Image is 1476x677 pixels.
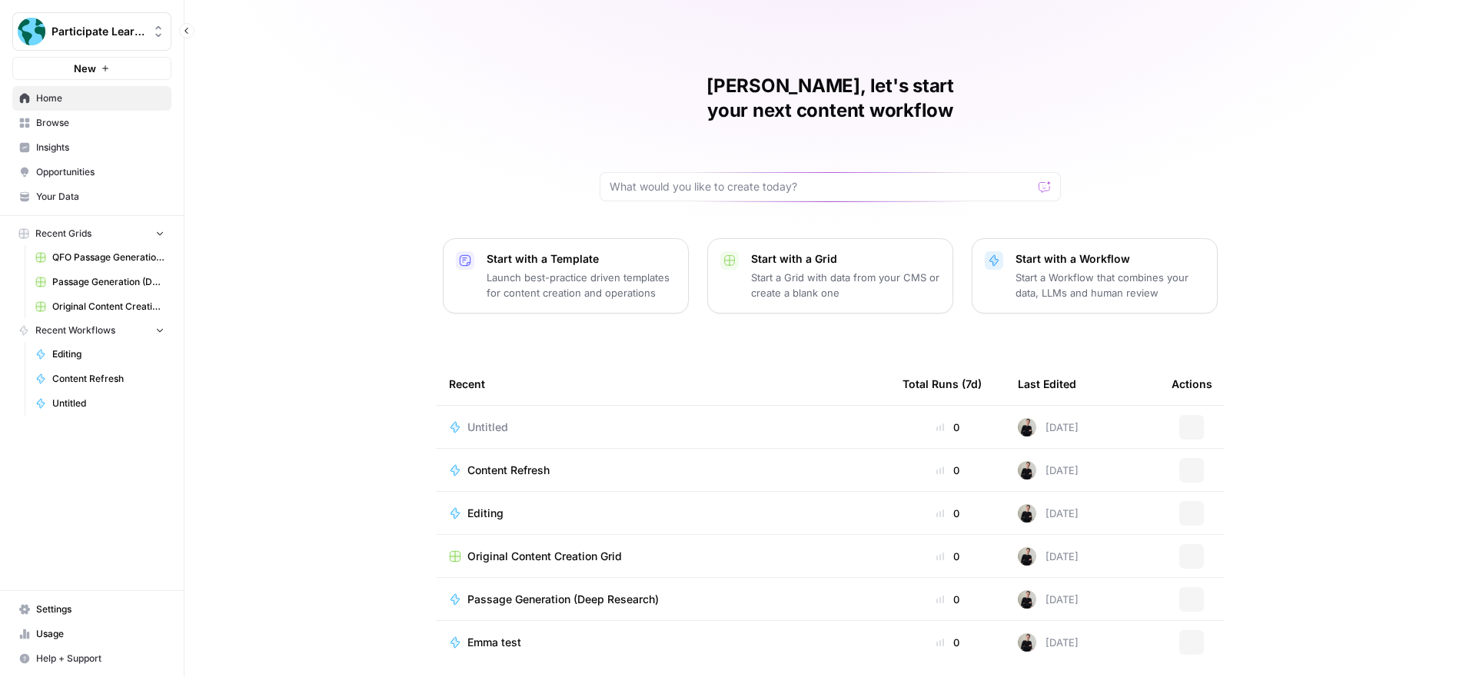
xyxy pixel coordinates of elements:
p: Start a Workflow that combines your data, LLMs and human review [1016,270,1205,300]
span: Opportunities [36,165,165,179]
input: What would you like to create today? [610,179,1032,194]
span: Insights [36,141,165,154]
a: Editing [449,506,878,521]
div: 0 [903,506,993,521]
a: Content Refresh [449,463,878,478]
div: [DATE] [1018,547,1079,566]
span: Home [36,91,165,105]
img: rzyuksnmva7rad5cmpd7k6b2ndco [1018,504,1036,523]
span: Untitled [467,420,508,435]
img: rzyuksnmva7rad5cmpd7k6b2ndco [1018,418,1036,436]
a: Usage [12,622,171,646]
div: [DATE] [1018,633,1079,652]
div: Actions [1172,363,1212,405]
p: Start with a Grid [751,251,940,267]
span: Recent Workflows [35,324,115,337]
div: 0 [903,635,993,650]
button: Start with a WorkflowStart a Workflow that combines your data, LLMs and human review [972,238,1218,314]
a: Editing [28,342,171,367]
span: New [74,61,96,76]
a: Opportunities [12,160,171,184]
h1: [PERSON_NAME], let's start your next content workflow [600,74,1061,123]
a: Untitled [449,420,878,435]
span: Participate Learning [52,24,145,39]
div: 0 [903,463,993,478]
a: Passage Generation (Deep Research) [449,592,878,607]
span: Original Content Creation Grid [467,549,622,564]
p: Start a Grid with data from your CMS or create a blank one [751,270,940,300]
a: Home [12,86,171,111]
span: Browse [36,116,165,130]
p: Start with a Template [487,251,676,267]
span: Passage Generation (Deep Research) Grid [52,275,165,289]
p: Launch best-practice driven templates for content creation and operations [487,270,676,300]
img: Participate Learning Logo [18,18,45,45]
img: rzyuksnmva7rad5cmpd7k6b2ndco [1018,461,1036,480]
a: Original Content Creation Grid [28,294,171,319]
img: rzyuksnmva7rad5cmpd7k6b2ndco [1018,547,1036,566]
span: Emma test [467,635,521,650]
span: Content Refresh [52,372,165,386]
a: Original Content Creation Grid [449,549,878,564]
div: Recent [449,363,878,405]
span: Editing [467,506,504,521]
div: 0 [903,592,993,607]
a: Passage Generation (Deep Research) Grid [28,270,171,294]
span: Passage Generation (Deep Research) [467,592,659,607]
button: Workspace: Participate Learning [12,12,171,51]
img: rzyuksnmva7rad5cmpd7k6b2ndco [1018,633,1036,652]
a: Browse [12,111,171,135]
div: Total Runs (7d) [903,363,982,405]
span: Help + Support [36,652,165,665]
button: Start with a GridStart a Grid with data from your CMS or create a blank one [707,238,953,314]
a: Content Refresh [28,367,171,391]
div: [DATE] [1018,418,1079,436]
span: Settings [36,602,165,616]
button: Recent Grids [12,222,171,245]
a: Insights [12,135,171,160]
a: Emma test [449,635,878,650]
span: Untitled [52,397,165,410]
a: Untitled [28,391,171,416]
span: Usage [36,627,165,641]
img: rzyuksnmva7rad5cmpd7k6b2ndco [1018,590,1036,609]
span: Recent Grids [35,227,91,241]
button: Start with a TemplateLaunch best-practice driven templates for content creation and operations [443,238,689,314]
button: Recent Workflows [12,319,171,342]
span: Editing [52,347,165,361]
a: Settings [12,597,171,622]
span: QFO Passage Generation Grid [52,251,165,264]
button: Help + Support [12,646,171,671]
div: 0 [903,549,993,564]
div: [DATE] [1018,504,1079,523]
div: 0 [903,420,993,435]
span: Content Refresh [467,463,550,478]
div: [DATE] [1018,590,1079,609]
span: Your Data [36,190,165,204]
a: Your Data [12,184,171,209]
div: Last Edited [1018,363,1076,405]
span: Original Content Creation Grid [52,300,165,314]
p: Start with a Workflow [1016,251,1205,267]
div: [DATE] [1018,461,1079,480]
a: QFO Passage Generation Grid [28,245,171,270]
button: New [12,57,171,80]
